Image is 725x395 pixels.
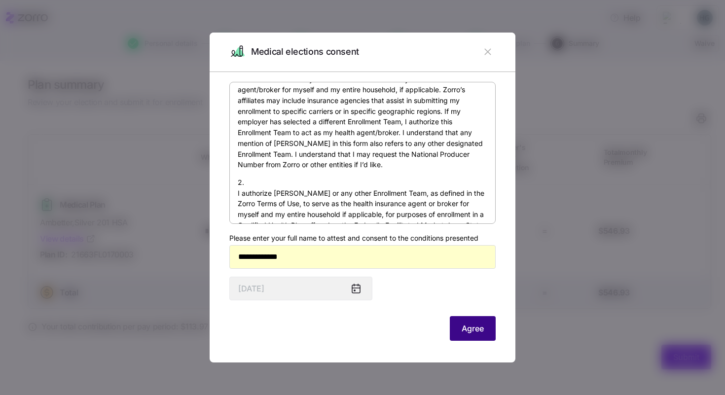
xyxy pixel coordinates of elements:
span: Agree [462,323,484,334]
input: MM/DD/YYYY [229,277,372,300]
span: Medical elections consent [251,45,359,59]
p: 2. I authorize [PERSON_NAME] or any other Enrollment Team, as defined in the Zorro Terms of Use, ... [238,177,487,284]
button: Agree [450,316,496,341]
label: Please enter your full name to attest and consent to the conditions presented [229,233,478,244]
p: 1. I authorize Zorro or any of its affiliates to serve as my health insurance agent/broker for my... [238,63,487,170]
